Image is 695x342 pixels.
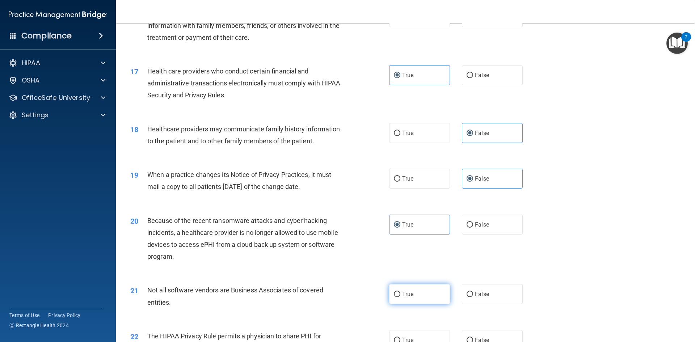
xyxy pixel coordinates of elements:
[147,286,323,306] span: Not all software vendors are Business Associates of covered entities.
[9,76,105,85] a: OSHA
[467,131,473,136] input: False
[9,322,69,329] span: Ⓒ Rectangle Health 2024
[475,72,489,79] span: False
[467,73,473,78] input: False
[130,332,138,341] span: 22
[21,31,72,41] h4: Compliance
[130,67,138,76] span: 17
[147,217,338,261] span: Because of the recent ransomware attacks and cyber hacking incidents, a healthcare provider is no...
[475,291,489,297] span: False
[9,312,39,319] a: Terms of Use
[402,221,413,228] span: True
[475,221,489,228] span: False
[147,9,340,41] span: If the patient does not object, you can share or discuss their health information with family mem...
[402,291,413,297] span: True
[394,222,400,228] input: True
[22,111,49,119] p: Settings
[130,217,138,225] span: 20
[9,59,105,67] a: HIPAA
[9,93,105,102] a: OfficeSafe University
[402,175,413,182] span: True
[475,130,489,136] span: False
[394,176,400,182] input: True
[48,312,81,319] a: Privacy Policy
[147,125,340,145] span: Healthcare providers may communicate family history information to the patient and to other famil...
[9,111,105,119] a: Settings
[666,33,688,54] button: Open Resource Center, 2 new notifications
[130,171,138,180] span: 19
[22,76,40,85] p: OSHA
[402,72,413,79] span: True
[130,125,138,134] span: 18
[402,130,413,136] span: True
[130,286,138,295] span: 21
[467,292,473,297] input: False
[147,171,331,190] span: When a practice changes its Notice of Privacy Practices, it must mail a copy to all patients [DAT...
[467,176,473,182] input: False
[394,292,400,297] input: True
[22,93,90,102] p: OfficeSafe University
[467,222,473,228] input: False
[394,73,400,78] input: True
[9,8,107,22] img: PMB logo
[475,175,489,182] span: False
[685,37,687,46] div: 2
[22,59,40,67] p: HIPAA
[394,131,400,136] input: True
[147,67,341,99] span: Health care providers who conduct certain financial and administrative transactions electronicall...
